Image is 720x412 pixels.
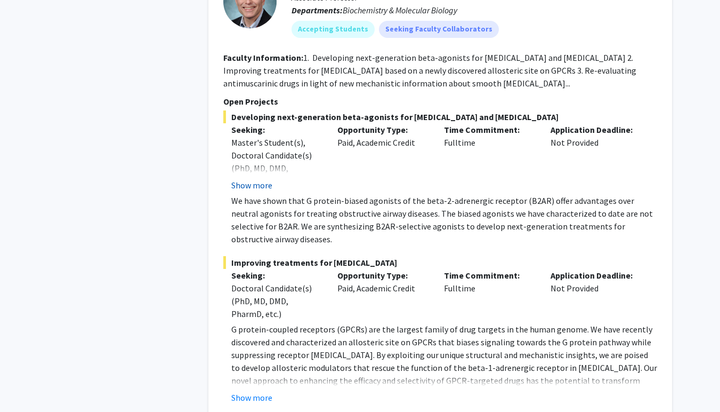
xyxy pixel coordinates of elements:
[223,52,303,63] b: Faculty Information:
[231,269,322,282] p: Seeking:
[329,269,436,320] div: Paid, Academic Credit
[223,52,636,89] fg-read-more: 1. Developing next-generation beta-agonists for [MEDICAL_DATA] and [MEDICAL_DATA] 2. Improving tr...
[231,282,322,320] div: Doctoral Candidate(s) (PhD, MD, DMD, PharmD, etc.)
[231,136,322,187] div: Master's Student(s), Doctoral Candidate(s) (PhD, MD, DMD, PharmD, etc.)
[231,391,272,404] button: Show more
[231,179,272,192] button: Show more
[8,364,45,404] iframe: Chat
[223,110,657,123] span: Developing next-generation beta-agonists for [MEDICAL_DATA] and [MEDICAL_DATA]
[444,123,535,136] p: Time Commitment:
[436,123,543,192] div: Fulltime
[444,269,535,282] p: Time Commitment:
[329,123,436,192] div: Paid, Academic Credit
[292,21,375,38] mat-chip: Accepting Students
[543,269,649,320] div: Not Provided
[231,323,657,400] p: G protein-coupled receptors (GPCRs) are the largest family of drug targets in the human genome. W...
[337,123,428,136] p: Opportunity Type:
[551,123,641,136] p: Application Deadline:
[543,123,649,192] div: Not Provided
[379,21,499,38] mat-chip: Seeking Faculty Collaborators
[231,123,322,136] p: Seeking:
[337,269,428,282] p: Opportunity Type:
[223,256,657,269] span: Improving treatments for [MEDICAL_DATA]
[292,5,343,15] b: Departments:
[551,269,641,282] p: Application Deadline:
[343,5,457,15] span: Biochemistry & Molecular Biology
[436,269,543,320] div: Fulltime
[223,95,657,108] p: Open Projects
[231,194,657,245] p: We have shown that G protein-biased agonists of the beta-2-adrenergic receptor (B2AR) offer advan...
